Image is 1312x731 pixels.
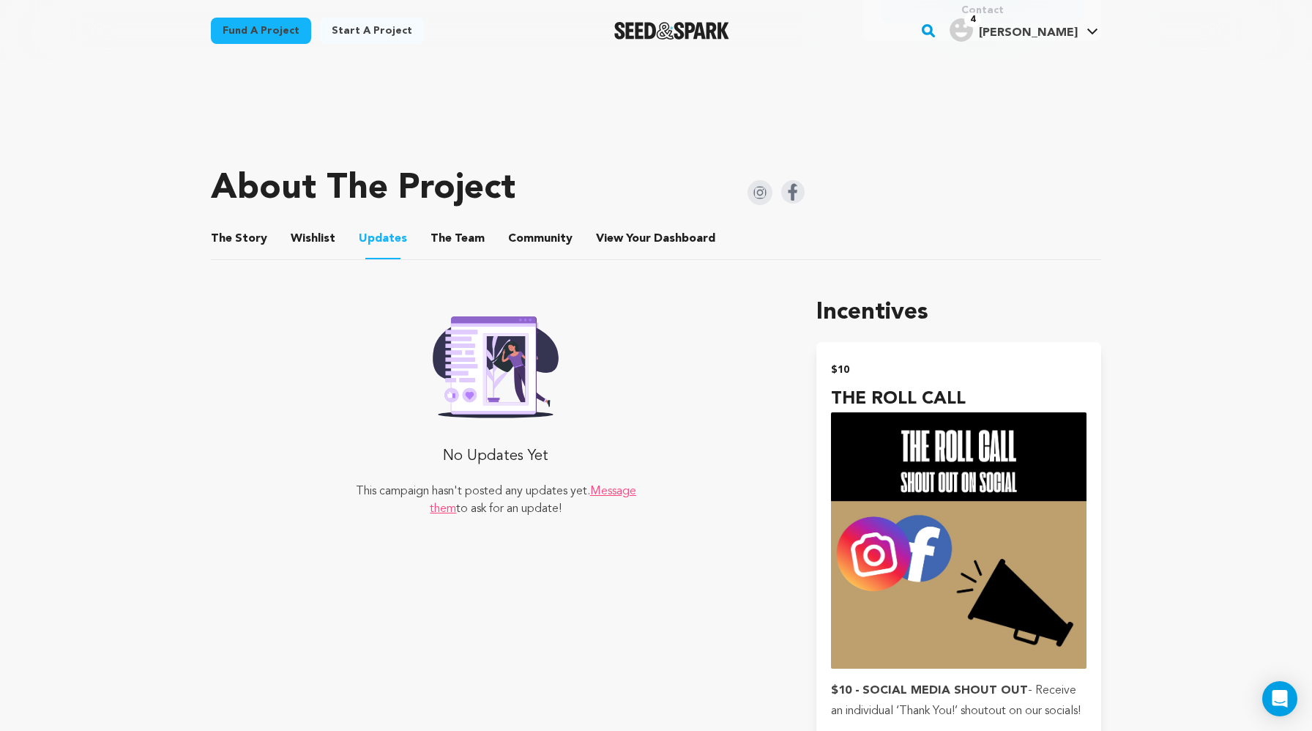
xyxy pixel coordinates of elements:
span: The [211,230,232,248]
span: Wishlist [291,230,335,248]
img: Seed&Spark Instagram Icon [748,180,772,205]
span: Your [596,230,718,248]
a: Saunders K.'s Profile [947,15,1101,42]
img: Seed&Spark Facebook Icon [781,180,805,204]
h2: $10 [831,360,1086,380]
span: Community [508,230,573,248]
span: 4 [964,12,981,27]
span: Team [430,230,485,248]
img: Seed&Spark Logo Dark Mode [614,22,729,40]
a: Seed&Spark Homepage [614,22,729,40]
span: Dashboard [654,230,715,248]
span: Story [211,230,267,248]
h1: About The Project [211,171,515,207]
img: Seed&Spark Rafiki Image [421,307,570,418]
h1: Incentives [816,295,1101,330]
div: Open Intercom Messenger [1262,681,1297,716]
a: ViewYourDashboard [596,230,718,248]
span: Saunders K.'s Profile [947,15,1101,46]
p: This campaign hasn't posted any updates yet. to ask for an update! [354,483,638,518]
a: Fund a project [211,18,311,44]
img: incentive [831,412,1086,668]
span: - Receive an individual ‘Thank You!’ shoutout on our socials! [831,685,1081,717]
a: Start a project [320,18,424,44]
strong: SOCIAL MEDIA SHOUT OUT [862,685,1028,697]
h4: THE ROLL CALL [831,386,1086,412]
span: The [430,230,452,248]
img: user.png [950,18,973,42]
span: [PERSON_NAME] [979,27,1078,39]
div: Saunders K.'s Profile [950,18,1078,42]
p: No Updates Yet [354,442,638,471]
strong: $10 - [831,685,860,697]
span: Updates [359,230,407,248]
